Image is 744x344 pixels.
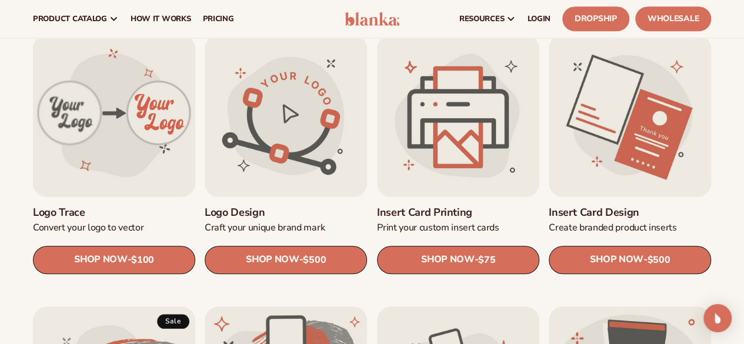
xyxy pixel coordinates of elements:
a: Insert card design [549,206,711,219]
span: resources [459,14,504,24]
a: SHOP NOW- $500 [549,245,711,273]
span: pricing [202,14,233,24]
img: logo [345,12,400,26]
a: SHOP NOW- $100 [33,245,195,273]
span: LOGIN [528,14,551,24]
span: How It Works [131,14,191,24]
a: Wholesale [635,6,711,31]
a: Logo trace [33,206,195,219]
a: Dropship [562,6,629,31]
a: SHOP NOW- $75 [377,245,539,273]
a: Insert card printing [377,206,539,219]
div: Open Intercom Messenger [703,304,732,332]
a: Logo design [205,206,367,219]
span: product catalog [33,14,107,24]
a: SHOP NOW- $500 [205,245,367,273]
